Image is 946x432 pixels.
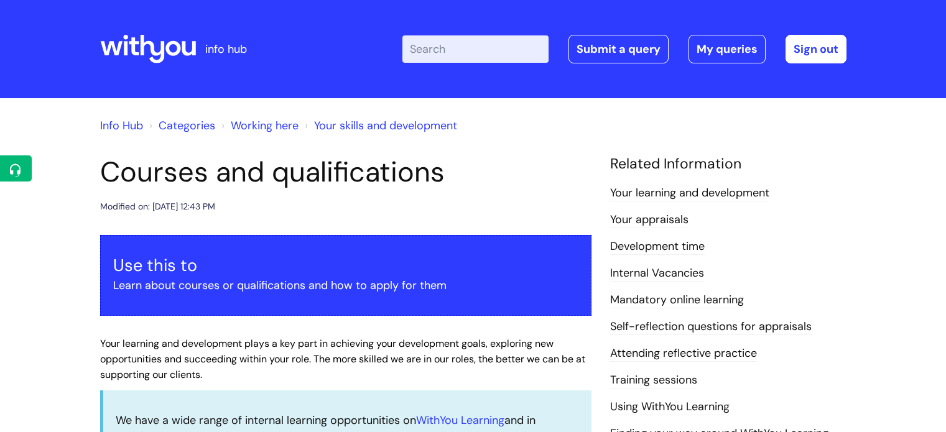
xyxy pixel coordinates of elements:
a: Categories [159,118,215,133]
a: Training sessions [610,372,697,388]
div: Modified on: [DATE] 12:43 PM [100,199,215,214]
a: Mandatory online learning [610,292,744,308]
a: Your appraisals [610,212,689,228]
div: | - [402,35,846,63]
li: Your skills and development [302,116,457,136]
a: Working here [231,118,299,133]
a: Attending reflective practice [610,346,757,362]
input: Search [402,35,549,63]
li: Solution home [146,116,215,136]
p: Learn about courses or qualifications and how to apply for them [113,275,578,295]
h1: Courses and qualifications [100,155,591,189]
a: Sign out [786,35,846,63]
li: Working here [218,116,299,136]
a: Info Hub [100,118,143,133]
a: My queries [689,35,766,63]
a: Internal Vacancies [610,265,704,282]
span: Your learning and development plays a key part in achieving your development goals, exploring new... [100,337,585,381]
a: Your skills and development [314,118,457,133]
a: Your learning and development [610,185,769,201]
a: Development time [610,239,705,255]
p: info hub [205,39,247,59]
a: Using WithYou Learning [610,399,730,415]
a: Self-reflection questions for appraisals [610,319,812,335]
a: Submit a query [568,35,669,63]
a: WithYou Learning [416,413,504,428]
h3: Use this to [113,255,578,275]
h4: Related Information [610,155,846,173]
